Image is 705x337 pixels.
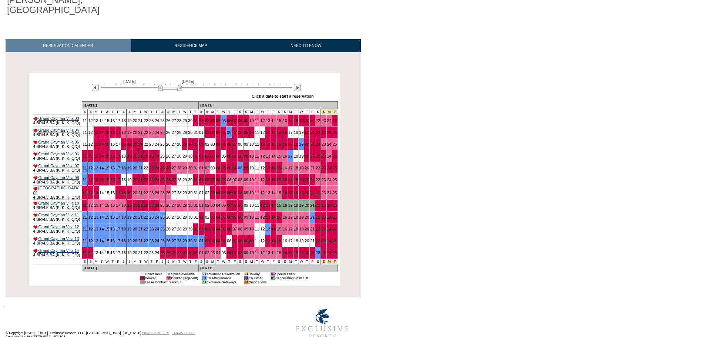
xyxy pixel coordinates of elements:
a: 20 [133,130,137,135]
a: 18 [294,178,298,182]
a: 23 [149,166,154,170]
a: 19 [299,118,303,123]
a: 03 [211,142,215,146]
a: 16 [110,130,115,135]
a: 11 [83,118,87,123]
a: 25 [333,130,337,135]
a: 26 [166,154,171,158]
a: 26 [166,178,171,182]
a: 11 [83,142,87,146]
a: 31 [194,178,198,182]
a: 02 [205,118,209,123]
a: 03 [211,166,215,170]
a: 20 [305,166,309,170]
a: 19 [299,178,303,182]
a: 11 [255,166,259,170]
a: 18 [121,166,126,170]
a: 21 [138,178,143,182]
a: 03 [211,178,215,182]
a: 18 [294,130,298,135]
a: 25 [160,154,165,158]
a: Grand Cayman Villa 07 [38,164,79,168]
a: 03 [211,130,215,135]
a: 16 [283,130,287,135]
a: 17 [288,154,293,158]
a: 04 [216,142,221,146]
a: 24 [327,118,332,123]
a: 28 [177,142,182,146]
a: 18 [121,130,126,135]
a: 23 [149,154,154,158]
a: 13 [94,191,98,195]
a: 24 [327,142,332,146]
a: 14 [100,178,104,182]
a: 24 [327,130,332,135]
a: 14 [271,142,276,146]
a: 05 [221,178,226,182]
a: 04 [216,154,221,158]
a: 23 [149,130,154,135]
a: 12 [88,118,93,123]
a: 30 [188,166,192,170]
a: 24 [155,118,159,123]
a: 15 [277,154,281,158]
a: 24 [155,166,159,170]
a: 07 [232,130,237,135]
a: 14 [100,142,104,146]
a: 25 [160,178,165,182]
a: 22 [144,130,148,135]
a: 13 [266,142,270,146]
a: 31 [194,154,198,158]
a: 17 [288,178,293,182]
a: 11 [83,178,87,182]
a: 08 [238,118,242,123]
a: 10 [249,130,254,135]
a: 22 [316,178,320,182]
a: 25 [333,142,337,146]
a: 13 [266,154,270,158]
a: 16 [110,166,115,170]
a: 21 [310,130,315,135]
img: Previous [92,84,99,91]
a: 14 [100,154,104,158]
a: 13 [94,118,98,123]
a: 14 [100,118,104,123]
a: 23 [149,142,154,146]
a: 26 [166,130,171,135]
a: 13 [94,142,98,146]
a: 18 [294,118,298,123]
a: 12 [88,191,93,195]
a: 20 [133,142,137,146]
a: 30 [188,178,192,182]
a: 16 [283,142,287,146]
a: 10 [249,142,254,146]
a: 20 [305,118,309,123]
img: favorite [33,129,37,132]
a: Grand Cayman Villa 05 [38,140,79,144]
a: 05 [221,130,226,135]
a: 24 [155,130,159,135]
a: 16 [283,166,287,170]
a: 24 [327,154,332,158]
a: 01 [199,178,204,182]
a: 14 [271,130,276,135]
a: 02 [205,154,209,158]
a: 19 [127,130,132,135]
a: 11 [255,154,259,158]
a: 28 [177,118,182,123]
a: 11 [255,118,259,123]
a: 12 [88,142,93,146]
a: 20 [133,166,137,170]
a: 28 [177,178,182,182]
a: 16 [110,178,115,182]
a: 19 [299,154,303,158]
a: 22 [144,178,148,182]
a: 08 [238,178,242,182]
a: 25 [333,154,337,158]
a: 20 [305,154,309,158]
a: 10 [249,178,254,182]
a: 01 [199,166,204,170]
a: 05 [221,166,226,170]
a: 22 [144,118,148,123]
a: 07 [232,178,237,182]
